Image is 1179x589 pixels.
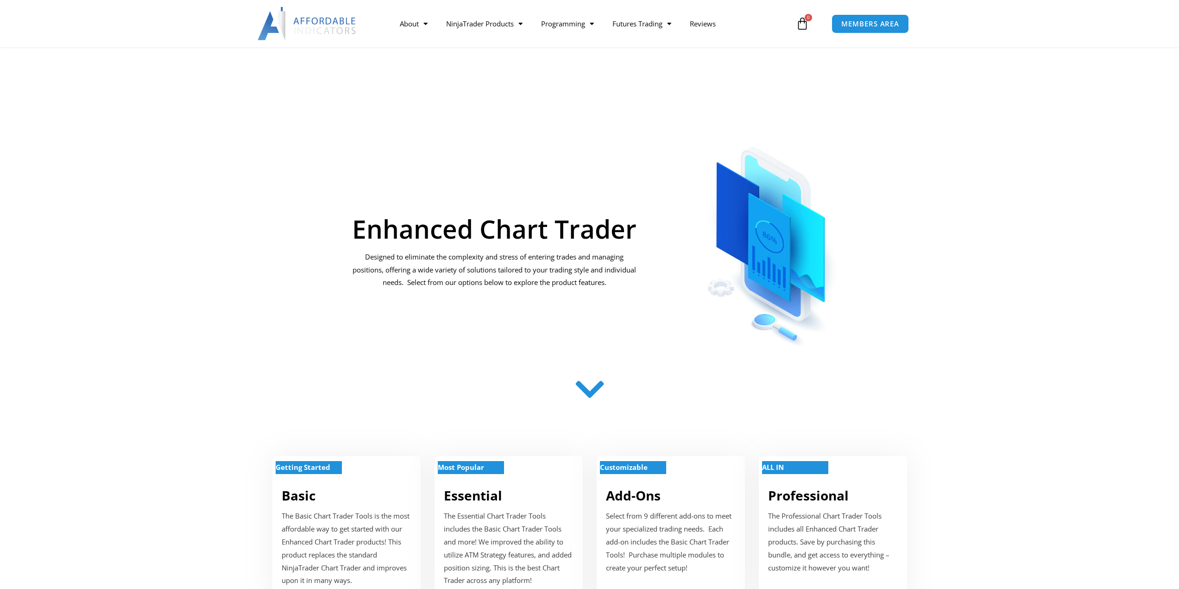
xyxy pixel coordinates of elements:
span: MEMBERS AREA [841,20,899,27]
a: Essential [444,487,502,504]
strong: Most Popular [438,462,484,472]
a: Basic [282,487,315,504]
p: The Basic Chart Trader Tools is the most affordable way to get started with our Enhanced Chart Tr... [282,510,411,587]
img: ChartTrader | Affordable Indicators – NinjaTrader [677,124,867,350]
p: The Professional Chart Trader Tools includes all Enhanced Chart Trader products. Save by purchasi... [768,510,898,574]
img: LogoAI | Affordable Indicators – NinjaTrader [258,7,357,40]
a: Professional [768,487,849,504]
h1: Enhanced Chart Trader [352,216,637,241]
p: Designed to eliminate the complexity and stress of entering trades and managing positions, offeri... [352,251,637,290]
strong: Customizable [600,462,648,472]
span: 0 [805,14,812,21]
a: MEMBERS AREA [832,14,909,33]
p: The Essential Chart Trader Tools includes the Basic Chart Trader Tools and more! We improved the ... [444,510,574,587]
a: About [391,13,437,34]
a: Reviews [681,13,725,34]
a: NinjaTrader Products [437,13,532,34]
a: 0 [782,10,823,37]
strong: Getting Started [276,462,330,472]
a: Programming [532,13,603,34]
strong: ALL IN [762,462,784,472]
nav: Menu [391,13,794,34]
p: Select from 9 different add-ons to meet your specialized trading needs. Each add-on includes the ... [606,510,736,574]
a: Futures Trading [603,13,681,34]
a: Add-Ons [606,487,661,504]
